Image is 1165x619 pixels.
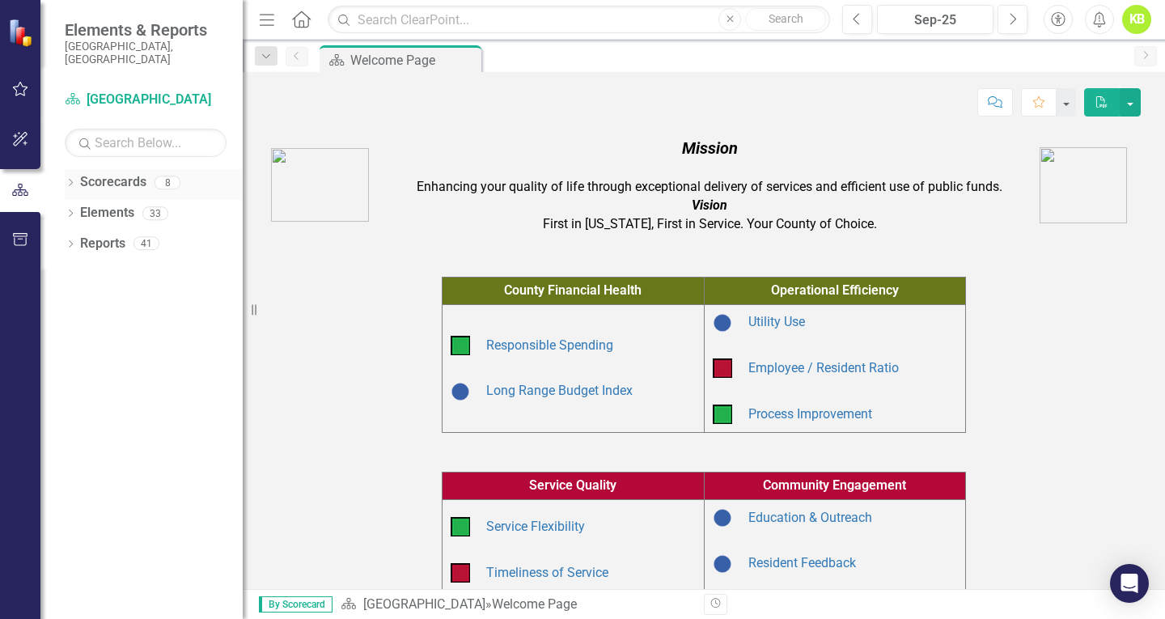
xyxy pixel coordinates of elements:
a: Service Flexibility [486,519,585,534]
div: Sep-25 [883,11,988,30]
span: Search [769,12,803,25]
span: Service Quality [529,477,616,493]
img: On Target [713,405,732,424]
div: Welcome Page [350,50,477,70]
em: Vision [692,197,727,213]
img: Below Plan [713,358,732,378]
span: By Scorecard [259,596,333,613]
img: Below Plan [451,563,470,583]
a: Elements [80,204,134,223]
img: AC_Logo.png [271,148,369,222]
input: Search Below... [65,129,227,157]
img: Baselining [713,508,732,528]
button: Sep-25 [877,5,993,34]
em: Mission [682,138,738,158]
a: Process Improvement [748,406,872,422]
img: Baselining [713,554,732,574]
span: County Financial Health [504,282,642,298]
div: 8 [155,176,180,189]
input: Search ClearPoint... [328,6,830,34]
a: Reports [80,235,125,253]
a: Education & Outreach [748,510,872,525]
span: Operational Efficiency [771,282,899,298]
span: Elements & Reports [65,20,227,40]
button: Search [745,8,826,31]
img: Baselining [451,382,470,401]
a: Utility Use [748,314,805,329]
a: Responsible Spending [486,337,613,353]
span: Community Engagement [763,477,906,493]
button: KB [1122,5,1151,34]
div: 41 [133,237,159,251]
img: On Target [451,517,470,536]
a: Timeliness of Service [486,565,608,580]
a: Resident Feedback [748,555,856,570]
td: Enhancing your quality of life through exceptional delivery of services and efficient use of publ... [383,133,1036,238]
div: Welcome Page [492,596,577,612]
img: ClearPoint Strategy [8,19,36,47]
a: [GEOGRAPHIC_DATA] [65,91,227,109]
a: Scorecards [80,173,146,192]
img: Baselining [713,313,732,333]
div: » [341,596,692,614]
div: Open Intercom Messenger [1110,564,1149,603]
img: On Target [451,336,470,355]
img: AA%20logo.png [1040,147,1127,223]
small: [GEOGRAPHIC_DATA], [GEOGRAPHIC_DATA] [65,40,227,66]
a: Long Range Budget Index [486,383,633,398]
a: [GEOGRAPHIC_DATA] [363,596,485,612]
a: Employee / Resident Ratio [748,360,899,375]
div: 33 [142,206,168,220]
